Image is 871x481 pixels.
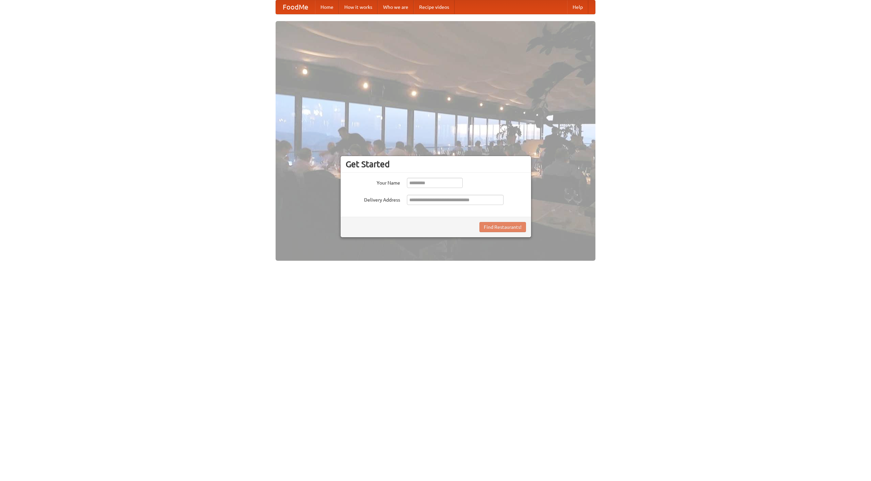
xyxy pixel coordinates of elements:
h3: Get Started [346,159,526,169]
a: Recipe videos [414,0,455,14]
label: Delivery Address [346,195,400,203]
button: Find Restaurants! [479,222,526,232]
label: Your Name [346,178,400,186]
a: Who we are [378,0,414,14]
a: Home [315,0,339,14]
a: Help [567,0,588,14]
a: FoodMe [276,0,315,14]
a: How it works [339,0,378,14]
